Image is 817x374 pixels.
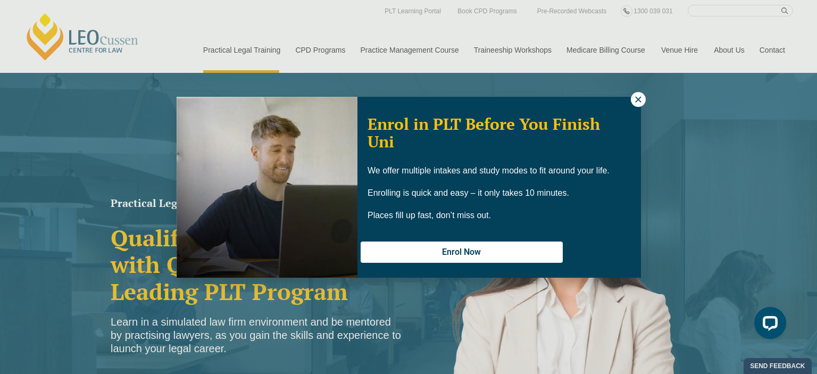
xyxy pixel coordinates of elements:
button: Close [631,92,646,107]
button: Enrol Now [361,242,563,263]
span: We offer multiple intakes and study modes to fit around your life. [368,166,610,175]
span: Places fill up fast, don’t miss out. [368,211,491,220]
span: Enrolling is quick and easy – it only takes 10 minutes. [368,188,569,197]
span: Enrol in PLT Before You Finish Uni [368,113,600,152]
iframe: LiveChat chat widget [746,303,790,347]
img: Woman in yellow blouse holding folders looking to the right and smiling [177,97,357,278]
